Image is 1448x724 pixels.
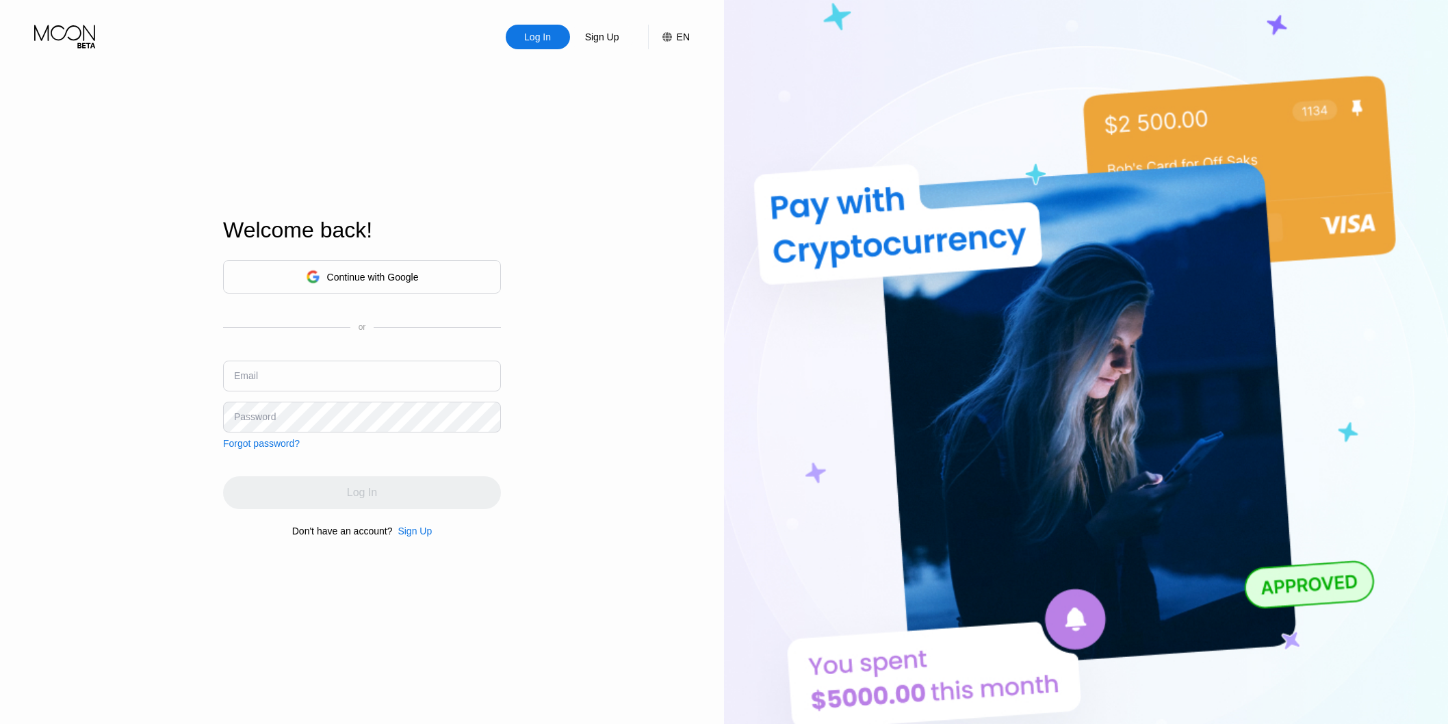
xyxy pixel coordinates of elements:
div: Continue with Google [327,272,419,283]
div: Log In [506,25,570,49]
div: Password [234,411,276,422]
div: EN [648,25,690,49]
div: Don't have an account? [292,526,393,536]
div: Continue with Google [223,260,501,294]
div: EN [677,31,690,42]
div: Sign Up [584,30,621,44]
div: Email [234,370,258,381]
div: Log In [523,30,552,44]
div: Sign Up [398,526,432,536]
div: Sign Up [570,25,634,49]
div: or [359,322,366,332]
div: Forgot password? [223,438,300,449]
div: Welcome back! [223,218,501,243]
div: Sign Up [392,526,432,536]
